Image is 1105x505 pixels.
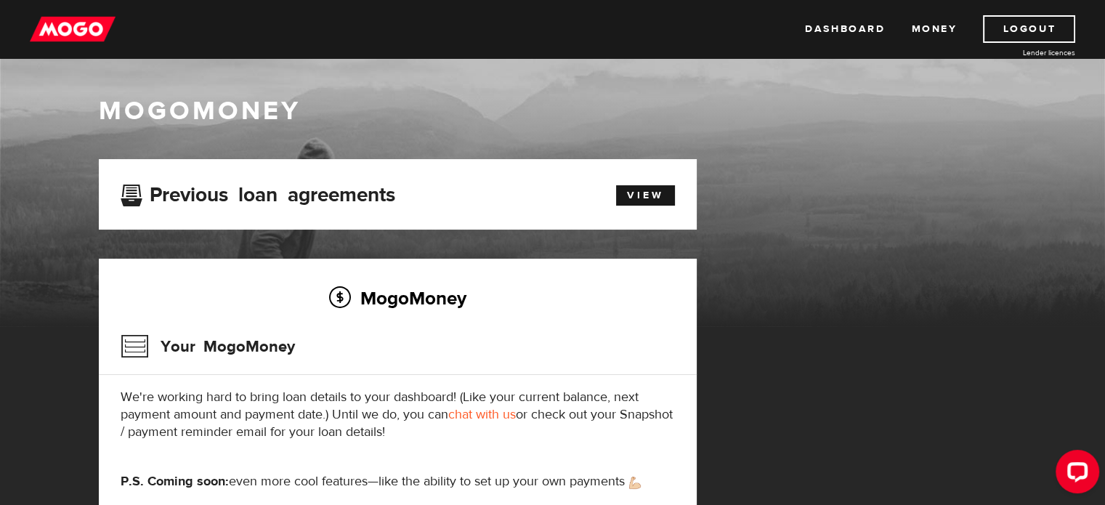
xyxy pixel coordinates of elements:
h1: MogoMoney [99,96,1007,126]
a: Money [911,15,957,43]
p: We're working hard to bring loan details to your dashboard! (Like your current balance, next paym... [121,389,675,441]
a: Lender licences [966,47,1075,58]
h3: Previous loan agreements [121,183,395,202]
h3: Your MogoMoney [121,328,295,365]
p: even more cool features—like the ability to set up your own payments [121,473,675,490]
img: strong arm emoji [629,477,641,489]
a: Dashboard [805,15,885,43]
h2: MogoMoney [121,283,675,313]
a: View [616,185,675,206]
a: Logout [983,15,1075,43]
a: chat with us [448,406,516,423]
img: mogo_logo-11ee424be714fa7cbb0f0f49df9e16ec.png [30,15,116,43]
iframe: LiveChat chat widget [1044,444,1105,505]
strong: P.S. Coming soon: [121,473,229,490]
